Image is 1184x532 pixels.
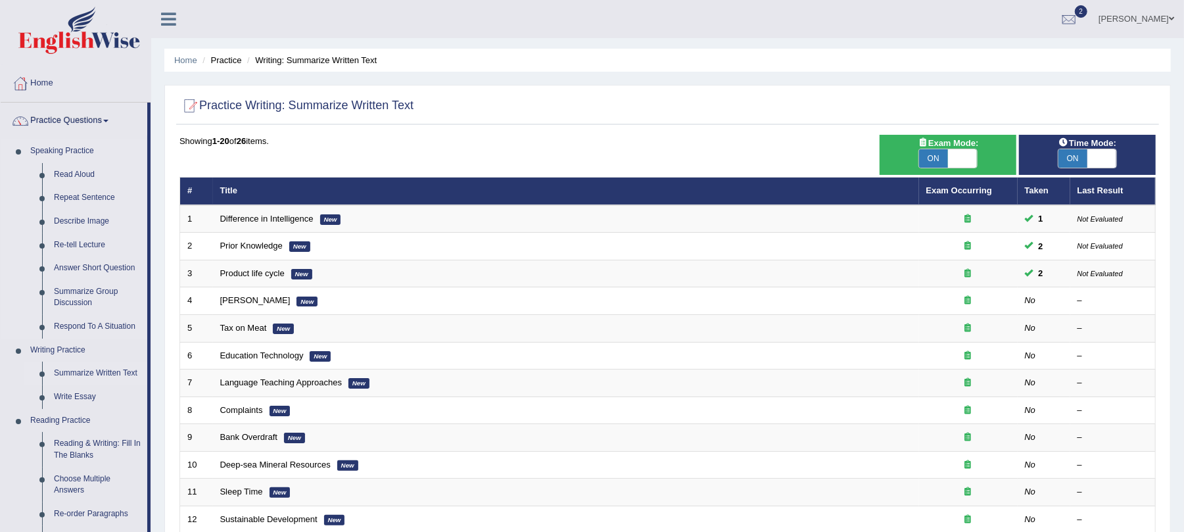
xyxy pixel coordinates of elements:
[1025,514,1036,524] em: No
[24,139,147,163] a: Speaking Practice
[179,96,414,116] h2: Practice Writing: Summarize Written Text
[1025,432,1036,442] em: No
[912,136,983,150] span: Exam Mode:
[174,55,197,65] a: Home
[1025,295,1036,305] em: No
[220,514,318,524] a: Sustainable Development
[977,149,1006,168] span: OFF
[1077,486,1148,498] div: –
[220,214,314,224] a: Difference in Intelligence
[180,479,213,506] td: 11
[180,205,213,233] td: 1
[1025,377,1036,387] em: No
[180,178,213,205] th: #
[926,322,1010,335] div: Exam occurring question
[926,377,1010,389] div: Exam occurring question
[180,424,213,452] td: 9
[1077,377,1148,389] div: –
[220,268,285,278] a: Product life cycle
[1033,239,1049,253] span: You can still take this question
[926,459,1010,472] div: Exam occurring question
[220,487,263,496] a: Sleep Time
[1025,351,1036,360] em: No
[180,370,213,397] td: 7
[1070,178,1156,205] th: Last Result
[1116,149,1145,168] span: OFF
[1,103,147,135] a: Practice Questions
[337,460,358,471] em: New
[48,468,147,502] a: Choose Multiple Answers
[180,233,213,260] td: 2
[220,241,283,251] a: Prior Knowledge
[296,297,318,307] em: New
[1,65,151,98] a: Home
[220,351,304,360] a: Education Technology
[1075,5,1088,18] span: 2
[291,269,312,279] em: New
[1025,487,1036,496] em: No
[48,256,147,280] a: Answer Short Question
[926,350,1010,362] div: Exam occurring question
[220,432,277,442] a: Bank Overdraft
[320,214,341,225] em: New
[213,178,919,205] th: Title
[919,149,948,168] span: ON
[1025,323,1036,333] em: No
[48,280,147,315] a: Summarize Group Discussion
[48,432,147,467] a: Reading & Writing: Fill In The Blanks
[1077,459,1148,472] div: –
[180,342,213,370] td: 6
[244,54,377,66] li: Writing: Summarize Written Text
[1077,350,1148,362] div: –
[1077,270,1123,278] small: Not Evaluated
[220,460,331,470] a: Deep-sea Mineral Resources
[926,185,992,195] a: Exam Occurring
[270,487,291,498] em: New
[24,339,147,362] a: Writing Practice
[926,431,1010,444] div: Exam occurring question
[926,268,1010,280] div: Exam occurring question
[1018,178,1070,205] th: Taken
[180,260,213,287] td: 3
[1077,322,1148,335] div: –
[48,210,147,233] a: Describe Image
[220,323,267,333] a: Tax on Meat
[237,136,246,146] b: 26
[926,514,1010,526] div: Exam occurring question
[1058,149,1087,168] span: ON
[48,233,147,257] a: Re-tell Lecture
[179,135,1156,147] div: Showing of items.
[1025,460,1036,470] em: No
[180,397,213,424] td: 8
[926,213,1010,226] div: Exam occurring question
[48,315,147,339] a: Respond To A Situation
[1077,514,1148,526] div: –
[310,351,331,362] em: New
[48,502,147,526] a: Re-order Paragraphs
[180,287,213,315] td: 4
[926,295,1010,307] div: Exam occurring question
[24,409,147,433] a: Reading Practice
[48,186,147,210] a: Repeat Sentence
[926,486,1010,498] div: Exam occurring question
[220,405,263,415] a: Complaints
[48,163,147,187] a: Read Aloud
[180,451,213,479] td: 10
[48,362,147,385] a: Summarize Written Text
[1077,404,1148,417] div: –
[1077,295,1148,307] div: –
[289,241,310,252] em: New
[270,406,291,416] em: New
[1025,405,1036,415] em: No
[1053,136,1122,150] span: Time Mode:
[180,315,213,343] td: 5
[1077,215,1123,223] small: Not Evaluated
[284,433,305,443] em: New
[199,54,241,66] li: Practice
[1077,242,1123,250] small: Not Evaluated
[348,378,369,389] em: New
[1033,266,1049,280] span: You can still take this question
[48,385,147,409] a: Write Essay
[926,240,1010,253] div: Exam occurring question
[926,404,1010,417] div: Exam occurring question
